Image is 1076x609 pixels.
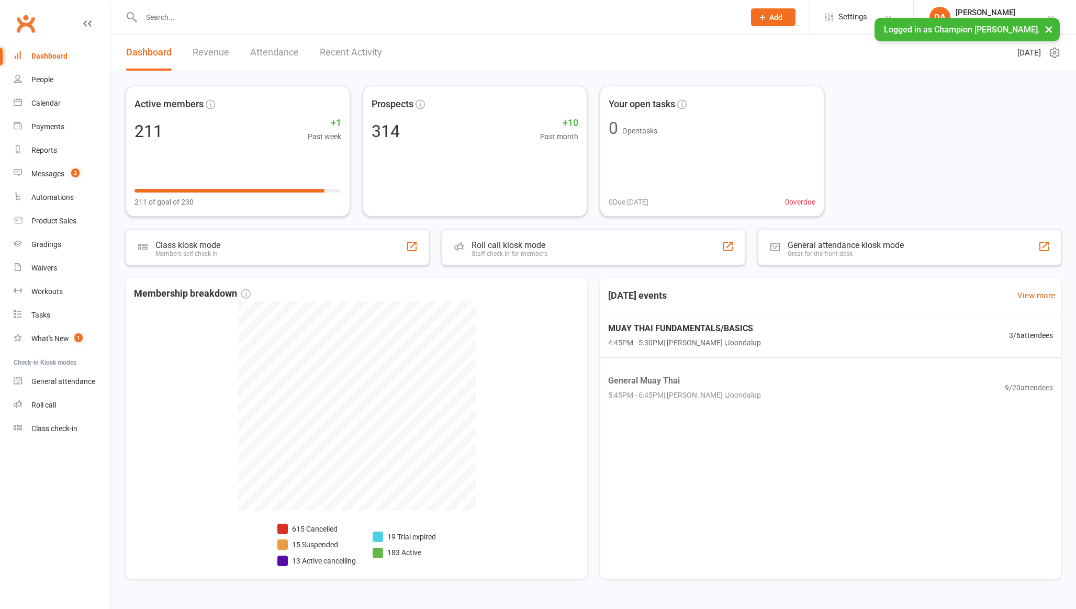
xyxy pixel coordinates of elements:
[785,196,815,208] span: 0 overdue
[788,250,904,257] div: Great for the front desk
[31,99,61,107] div: Calendar
[372,123,400,140] div: 314
[31,122,64,131] div: Payments
[31,264,57,272] div: Waivers
[14,393,110,417] a: Roll call
[31,287,63,296] div: Workouts
[14,233,110,256] a: Gradings
[1005,382,1053,393] span: 9 / 20 attendees
[14,92,110,115] a: Calendar
[540,116,578,131] span: +10
[126,35,172,71] a: Dashboard
[472,250,547,257] div: Staff check-in for members
[884,25,1040,35] span: Logged in as Champion [PERSON_NAME].
[308,116,341,131] span: +1
[31,193,74,201] div: Automations
[277,523,356,535] li: 615 Cancelled
[14,327,110,351] a: What's New1
[74,333,83,342] span: 1
[956,17,1047,27] div: Champion [PERSON_NAME]
[320,35,382,71] a: Recent Activity
[14,115,110,139] a: Payments
[134,123,163,140] div: 211
[14,209,110,233] a: Product Sales
[472,240,547,250] div: Roll call kiosk mode
[14,162,110,186] a: Messages 2
[31,170,64,178] div: Messages
[31,146,57,154] div: Reports
[14,280,110,303] a: Workouts
[31,311,50,319] div: Tasks
[14,139,110,162] a: Reports
[31,424,77,433] div: Class check-in
[751,8,795,26] button: Add
[31,240,61,249] div: Gradings
[13,10,39,37] a: Clubworx
[838,5,867,29] span: Settings
[134,97,204,112] span: Active members
[31,217,76,225] div: Product Sales
[31,75,53,84] div: People
[608,337,761,348] span: 4:45PM - 5:30PM | [PERSON_NAME] | Joondalup
[373,531,436,543] li: 19 Trial expired
[609,120,618,137] div: 0
[277,539,356,550] li: 15 Suspended
[14,303,110,327] a: Tasks
[540,131,578,142] span: Past month
[31,334,69,343] div: What's New
[608,390,761,401] span: 5:45PM - 6:45PM | [PERSON_NAME] | Joondalup
[193,35,229,71] a: Revenue
[31,52,68,60] div: Dashboard
[788,240,904,250] div: General attendance kiosk mode
[1009,330,1053,341] span: 3 / 6 attendees
[769,13,782,21] span: Add
[14,256,110,280] a: Waivers
[155,240,220,250] div: Class kiosk mode
[608,374,761,388] span: General Muay Thai
[622,127,657,135] span: Open tasks
[1017,289,1055,302] a: View more
[14,44,110,68] a: Dashboard
[134,286,251,301] span: Membership breakdown
[71,168,80,177] span: 2
[14,186,110,209] a: Automations
[372,97,413,112] span: Prospects
[956,8,1047,17] div: [PERSON_NAME]
[1039,18,1058,40] button: ×
[31,377,95,386] div: General attendance
[31,401,56,409] div: Roll call
[608,322,761,335] span: MUAY THAI FUNDAMENTALS/BASICS
[600,286,675,305] h3: [DATE] events
[155,250,220,257] div: Members self check-in
[250,35,299,71] a: Attendance
[373,547,436,558] li: 183 Active
[609,97,675,112] span: Your open tasks
[1017,47,1041,59] span: [DATE]
[14,417,110,441] a: Class kiosk mode
[277,555,356,567] li: 13 Active cancelling
[929,7,950,28] div: DA
[138,10,738,25] input: Search...
[14,370,110,393] a: General attendance kiosk mode
[308,131,341,142] span: Past week
[609,196,648,208] span: 0 Due [DATE]
[134,196,194,208] span: 211 of goal of 230
[14,68,110,92] a: People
